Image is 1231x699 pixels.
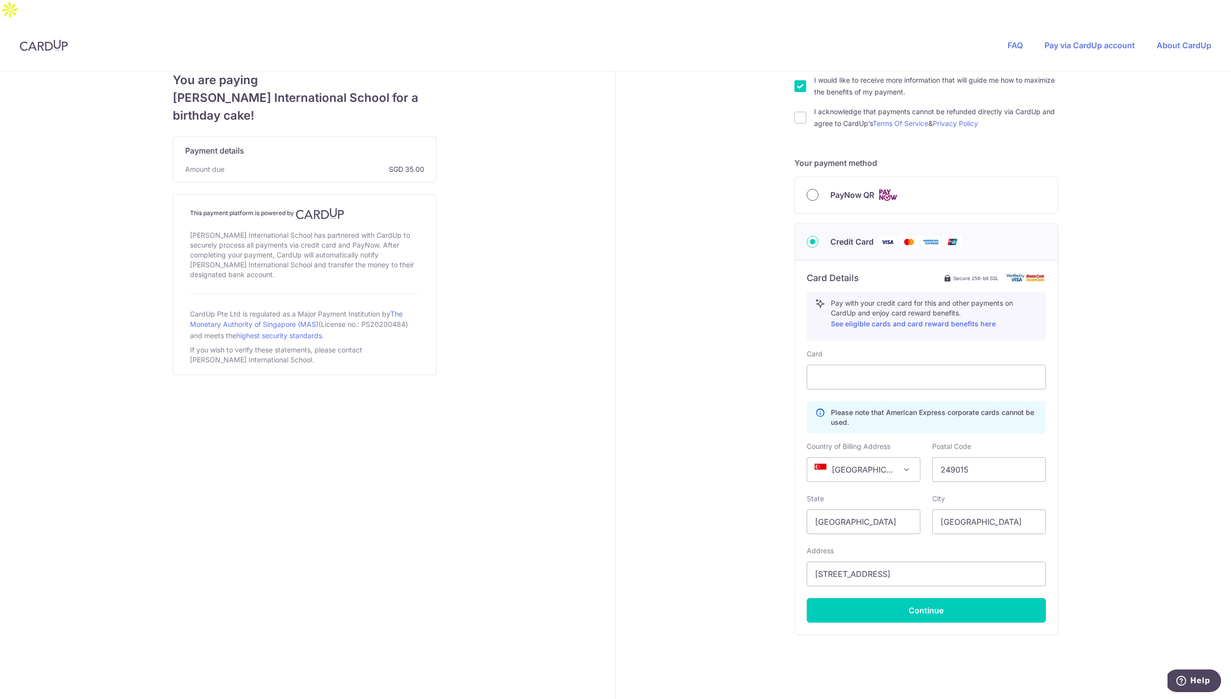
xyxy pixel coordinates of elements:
[943,236,962,248] img: Union Pay
[1044,40,1135,50] a: Pay via CardUp account
[807,189,1046,201] div: PayNow QR Cards logo
[1008,40,1023,50] a: FAQ
[185,145,244,157] span: Payment details
[807,457,920,482] span: Singapore
[830,236,874,248] span: Credit Card
[814,106,1058,129] label: I acknowledge that payments cannot be refunded directly via CardUp and agree to CardUp’s &
[932,442,971,451] label: Postal Code
[807,546,834,556] label: Address
[190,343,419,367] div: If you wish to verify these statements, please contact [PERSON_NAME] International School.
[807,442,890,451] label: Country of Billing Address
[878,236,897,248] img: Visa
[807,272,859,284] h6: Card Details
[932,494,945,504] label: City
[921,236,941,248] img: American Express
[814,74,1058,98] label: I would like to receive more information that will guide me how to maximize the benefits of my pa...
[173,71,437,89] span: You are paying
[1007,274,1046,282] img: card secure
[933,119,978,127] a: Privacy Policy
[807,598,1046,623] button: Continue
[807,494,824,504] label: State
[296,208,344,220] img: CardUp
[878,189,898,201] img: Cards logo
[831,319,996,328] a: See eligible cards and card reward benefits here
[953,274,999,282] span: Secure 256-bit SSL
[831,298,1038,330] p: Pay with your credit card for this and other payments on CardUp and enjoy card reward benefits.
[815,371,1038,383] iframe: Secure card payment input frame
[899,236,919,248] img: Mastercard
[830,189,874,201] span: PayNow QR
[236,331,322,340] a: highest security standards
[932,457,1046,482] input: Example 123456
[794,157,1058,169] h5: Your payment method
[1157,40,1211,50] a: About CardUp
[185,164,224,174] span: Amount due
[20,39,68,51] img: CardUp
[807,349,822,359] label: Card
[190,208,419,220] h4: This payment platform is powered by
[228,164,424,174] span: SGD 35.00
[1168,669,1221,694] iframe: Opens a widget where you can find more information
[807,458,920,481] span: Singapore
[190,306,419,343] div: CardUp Pte Ltd is regulated as a Major Payment Institution by (License no.: PS20200484) and meets...
[173,89,437,125] span: [PERSON_NAME] International School for a birthday cake!
[831,408,1038,427] p: Please note that American Express corporate cards cannot be used.
[873,119,928,127] a: Terms Of Service
[190,228,419,282] div: [PERSON_NAME] International School has partnered with CardUp to securely process all payments via...
[807,236,1046,248] div: Credit Card Visa Mastercard American Express Union Pay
